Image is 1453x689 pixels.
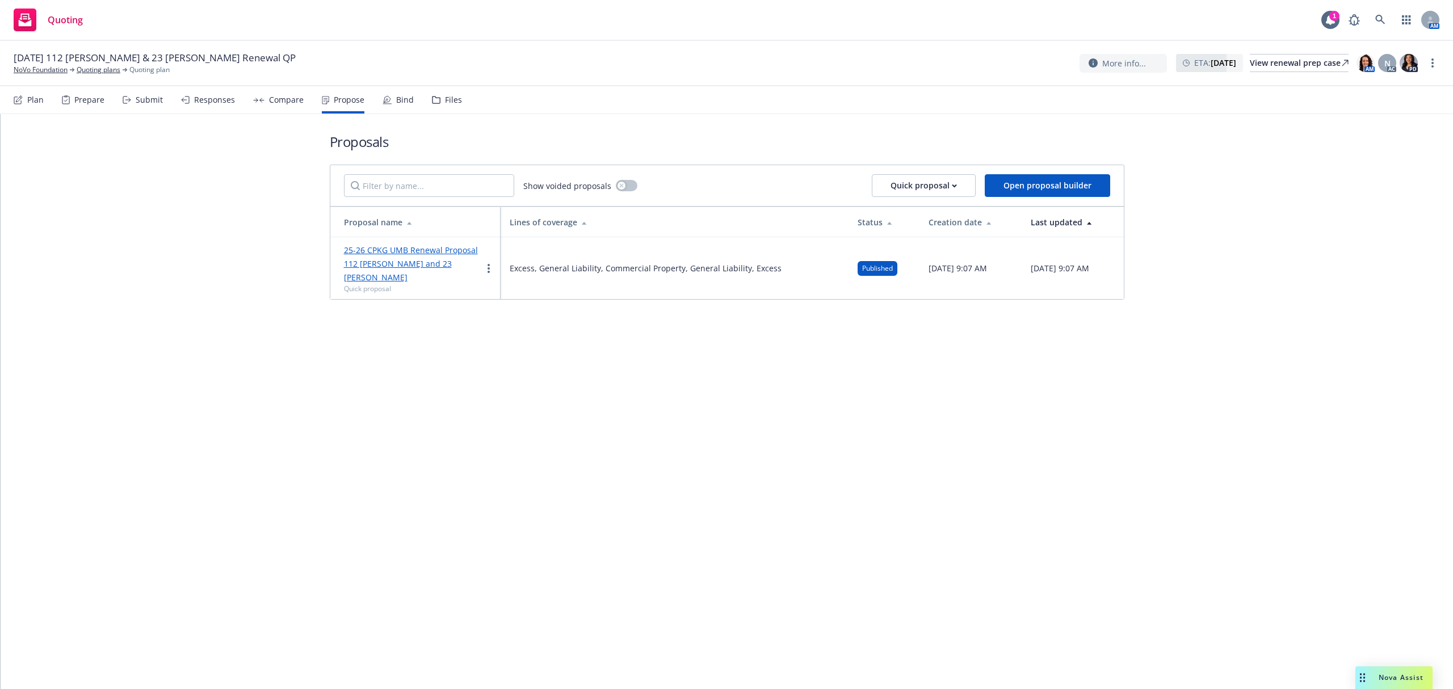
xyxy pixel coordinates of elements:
[1329,11,1339,21] div: 1
[1426,56,1439,70] a: more
[929,262,987,274] span: [DATE] 9:07 AM
[523,180,611,192] span: Show voided proposals
[1343,9,1366,31] a: Report a Bug
[872,174,976,197] button: Quick proposal
[929,216,1013,228] div: Creation date
[445,95,462,104] div: Files
[891,175,957,196] div: Quick proposal
[1355,666,1433,689] button: Nova Assist
[482,262,495,275] a: more
[1369,9,1392,31] a: Search
[269,95,304,104] div: Compare
[858,216,910,228] div: Status
[129,65,170,75] span: Quoting plan
[510,262,782,274] span: Excess, General Liability, Commercial Property, General Liability, Excess
[1384,57,1391,69] span: N
[1102,57,1146,69] span: More info...
[1250,54,1349,72] a: View renewal prep case
[1357,54,1375,72] img: photo
[1080,54,1167,73] button: More info...
[344,174,514,197] input: Filter by name...
[344,245,478,283] a: 25-26 CPKG UMB Renewal Proposal 112 [PERSON_NAME] and 23 [PERSON_NAME]
[48,15,83,24] span: Quoting
[510,216,839,228] div: Lines of coverage
[194,95,235,104] div: Responses
[77,65,120,75] a: Quoting plans
[344,216,492,228] div: Proposal name
[1211,57,1236,68] strong: [DATE]
[136,95,163,104] div: Submit
[9,4,87,36] a: Quoting
[396,95,414,104] div: Bind
[1355,666,1370,689] div: Drag to move
[1194,57,1236,69] span: ETA :
[985,174,1110,197] button: Open proposal builder
[1400,54,1418,72] img: photo
[74,95,104,104] div: Prepare
[344,284,482,293] div: Quick proposal
[330,132,1124,151] h1: Proposals
[27,95,44,104] div: Plan
[334,95,364,104] div: Propose
[1003,180,1091,191] span: Open proposal builder
[1031,262,1089,274] span: [DATE] 9:07 AM
[862,263,893,274] span: Published
[14,51,296,65] span: [DATE] 112 [PERSON_NAME] & 23 [PERSON_NAME] Renewal QP
[1395,9,1418,31] a: Switch app
[14,65,68,75] a: NoVo Foundation
[1031,216,1115,228] div: Last updated
[1379,673,1423,682] span: Nova Assist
